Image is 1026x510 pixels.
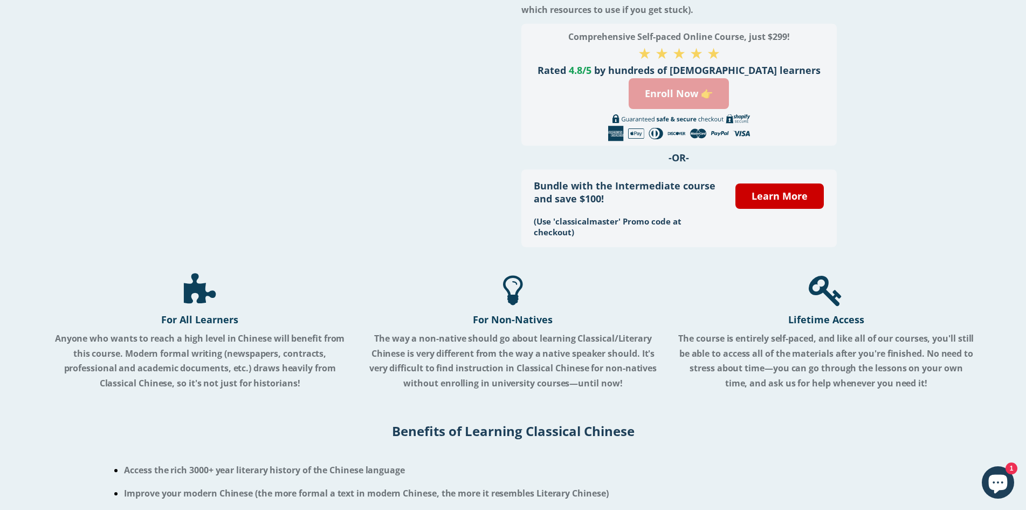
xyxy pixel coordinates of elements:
span: Anyone who wants to reach a high level in Chinese will benefit from this course. Modern formal wr... [55,332,345,389]
span: Rated [538,64,566,77]
inbox-online-store-chat: Shopify online store chat [979,466,1017,501]
strong: The way a non-native should go about learning Classical/Literary Chinese is very different from t... [369,332,657,389]
span: Improve your modern Chinese (the more formal a text in modern Chinese, the more it resembles Lite... [124,487,608,499]
h3: -OR- [521,151,837,164]
h3: Comprehensive Self-paced Online Course, just $299! [534,28,824,45]
span: by hundreds of [DEMOGRAPHIC_DATA] learners [594,64,821,77]
a: Learn More [735,183,824,209]
strong: The course is entirely self-paced, and like all of our courses, you'll still be able to access al... [678,332,974,389]
h4: Lifetime Access [678,313,975,326]
span: ★ ★ ★ ★ ★ [638,43,720,63]
div: Rocket [809,273,843,308]
div: Rocket [503,273,523,308]
span: 4.8/5 [569,64,591,77]
h3: (Use 'classicalmaster' Promo code at checkout) [534,216,719,237]
h4: For Non-Natives [364,313,662,326]
span: Access the rich 3000+ year literary history of the Chinese language [124,464,405,476]
div: Rocket [184,273,216,308]
h4: For All Learners [51,313,348,326]
a: Enroll Now 👉 [629,78,729,109]
h3: Bundle with the Intermediate course and save $100! [534,179,719,205]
